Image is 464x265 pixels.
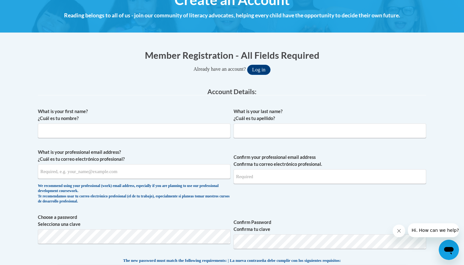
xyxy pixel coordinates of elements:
iframe: Button to launch messaging window [439,240,459,260]
input: Metadata input [38,123,230,138]
label: What is your first name? ¿Cuál es tu nombre? [38,108,230,122]
span: Account Details: [207,87,257,95]
div: We recommend using your professional (work) email address, especially if you are planning to use ... [38,184,230,204]
input: Metadata input [38,164,230,179]
label: Confirm your professional email address Confirma tu correo electrónico profesional. [234,154,426,168]
button: Log in [247,65,271,75]
input: Required [234,169,426,184]
label: What is your last name? ¿Cuál es tu apellido? [234,108,426,122]
label: What is your professional email address? ¿Cuál es tu correo electrónico profesional? [38,149,230,163]
iframe: Message from company [408,223,459,237]
h4: Reading belongs to all of us - join our community of literacy advocates, helping every child have... [38,11,426,20]
span: Already have an account? [193,66,246,72]
label: Confirm Password Confirma tu clave [234,219,426,233]
iframe: Close message [393,225,405,237]
label: Choose a password Selecciona una clave [38,214,230,228]
input: Metadata input [234,123,426,138]
h1: Member Registration - All Fields Required [38,49,426,62]
span: The new password must match the following requirements: | La nueva contraseña debe cumplir con lo... [123,258,341,263]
